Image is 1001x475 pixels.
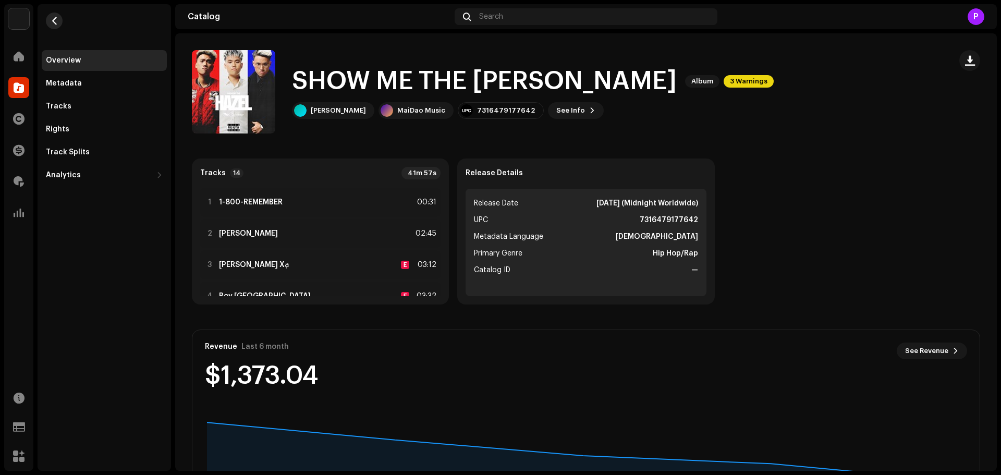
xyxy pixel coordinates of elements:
div: Overview [46,56,81,65]
button: See Revenue [897,343,967,359]
strong: Boy [GEOGRAPHIC_DATA] [219,292,311,300]
re-m-nav-dropdown: Analytics [42,165,167,186]
strong: 1-800-REMEMBER [219,198,283,206]
strong: [PERSON_NAME] Xạ [219,261,289,269]
span: 3 Warnings [724,75,774,88]
span: Album [685,75,719,88]
div: Catalog [188,13,450,21]
span: Release Date [474,197,518,210]
div: Analytics [46,171,81,179]
div: E [401,292,409,300]
strong: — [691,264,698,276]
div: P [968,8,984,25]
div: 02:45 [413,227,436,240]
span: Metadata Language [474,230,543,243]
span: Primary Genre [474,247,522,260]
strong: Tracks [200,169,226,177]
span: UPC [474,214,488,226]
strong: Release Details [466,169,523,177]
div: 41m 57s [401,167,441,179]
re-m-nav-item: Track Splits [42,142,167,163]
p-badge: 14 [230,168,243,178]
div: 03:12 [413,259,436,271]
div: Metadata [46,79,82,88]
span: Search [479,13,503,21]
strong: Hip Hop/Rap [653,247,698,260]
span: See Revenue [905,340,948,361]
div: MaiDao Music [397,106,445,115]
div: E [401,261,409,269]
div: Track Splits [46,148,90,156]
h1: SHOW ME THE [PERSON_NAME] [292,65,677,98]
div: 7316479177642 [477,106,535,115]
div: 03:32 [413,290,436,302]
div: Revenue [205,343,237,351]
div: 00:31 [413,196,436,209]
re-m-nav-item: Rights [42,119,167,140]
strong: [DEMOGRAPHIC_DATA] [616,230,698,243]
re-m-nav-item: Tracks [42,96,167,117]
div: Last 6 month [241,343,289,351]
span: See Info [556,100,585,121]
img: 76e35660-c1c7-4f61-ac9e-76e2af66a330 [8,8,29,29]
re-m-nav-item: Overview [42,50,167,71]
div: Tracks [46,102,71,111]
div: Rights [46,125,69,133]
strong: [PERSON_NAME] [219,229,278,238]
button: See Info [548,102,604,119]
span: Catalog ID [474,264,510,276]
strong: 7316479177642 [640,214,698,226]
strong: [DATE] (Midnight Worldwide) [596,197,698,210]
re-m-nav-item: Metadata [42,73,167,94]
div: [PERSON_NAME] [311,106,366,115]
